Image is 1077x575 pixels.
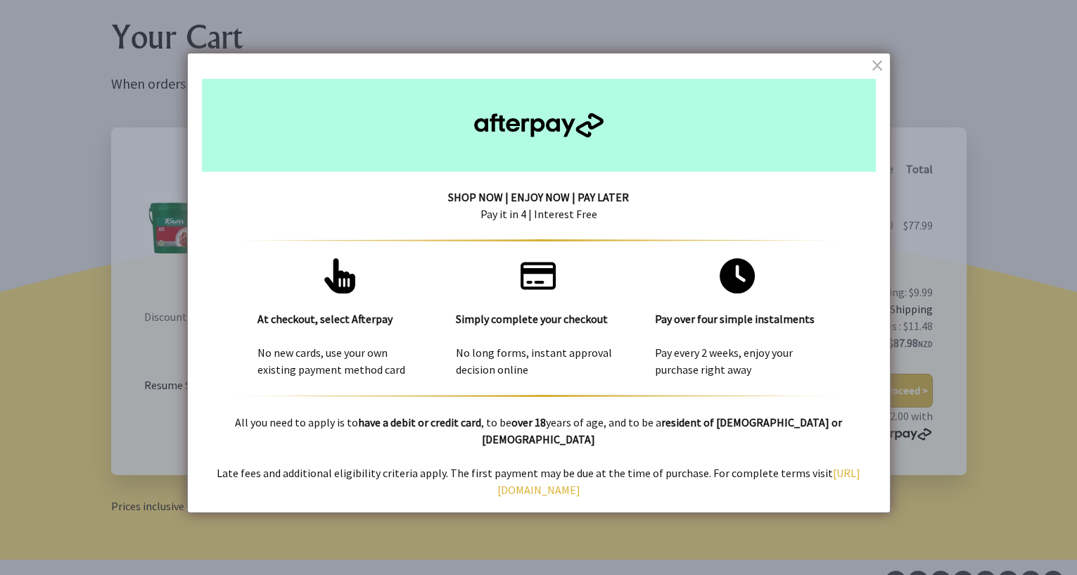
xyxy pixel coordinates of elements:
[202,206,876,222] div: Pay it in 4 | Interest Free
[471,113,606,138] img: Afterpay
[511,415,546,429] strong: over 18
[456,344,621,378] div: No long forms, instant approval decision online
[655,312,815,326] strong: Pay over four simple instalments
[202,189,876,206] div: SHOP NOW | ENJOY NOW | PAY LATER
[655,344,820,378] div: Pay every 2 weeks, enjoy your purchase right away
[202,414,876,448] div: All you need to apply is to , to be years of age, and to be a
[202,465,876,498] div: Late fees and additional eligibility criteria apply. The first payment may be due at the time of ...
[257,312,393,326] strong: At checkout, select Afterpay
[482,415,842,446] strong: resident of [DEMOGRAPHIC_DATA] or [DEMOGRAPHIC_DATA]
[456,312,608,326] strong: Simply complete your checkout
[257,344,423,378] div: No new cards, use your own existing payment method card
[358,415,481,429] strong: have a debit or credit card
